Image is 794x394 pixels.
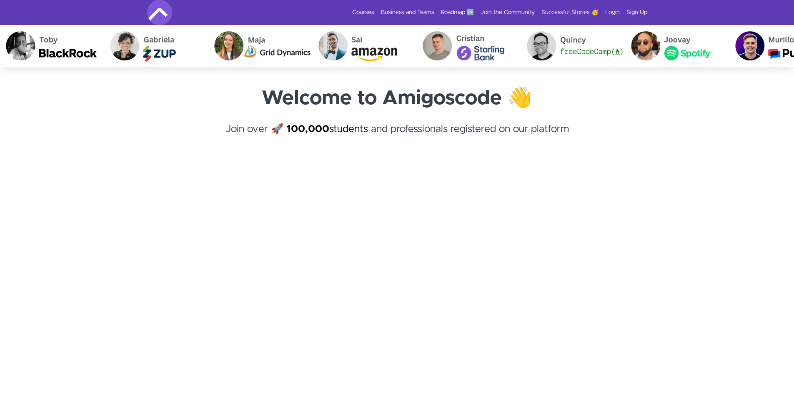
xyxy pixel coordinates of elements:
[541,8,599,17] a: Successful Stories 🥳
[441,8,474,17] a: Roadmap 🆕
[313,25,417,67] img: Sai
[381,8,434,17] a: Business and Teams
[352,8,374,17] a: Courses
[104,25,208,67] img: Gabriela
[521,25,625,67] img: Quincy
[481,8,535,17] a: Join the Community
[286,124,329,134] strong: 100,000
[605,8,620,17] a: Login
[147,122,647,152] h4: Join over 🚀 and professionals registered on our platform
[625,25,729,67] img: Joovay
[262,88,532,108] strong: Welcome to Amigoscode 👋
[286,124,368,134] a: 100,000students
[417,25,521,67] img: Cristian
[626,8,647,17] a: Sign Up
[208,25,313,67] img: Maja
